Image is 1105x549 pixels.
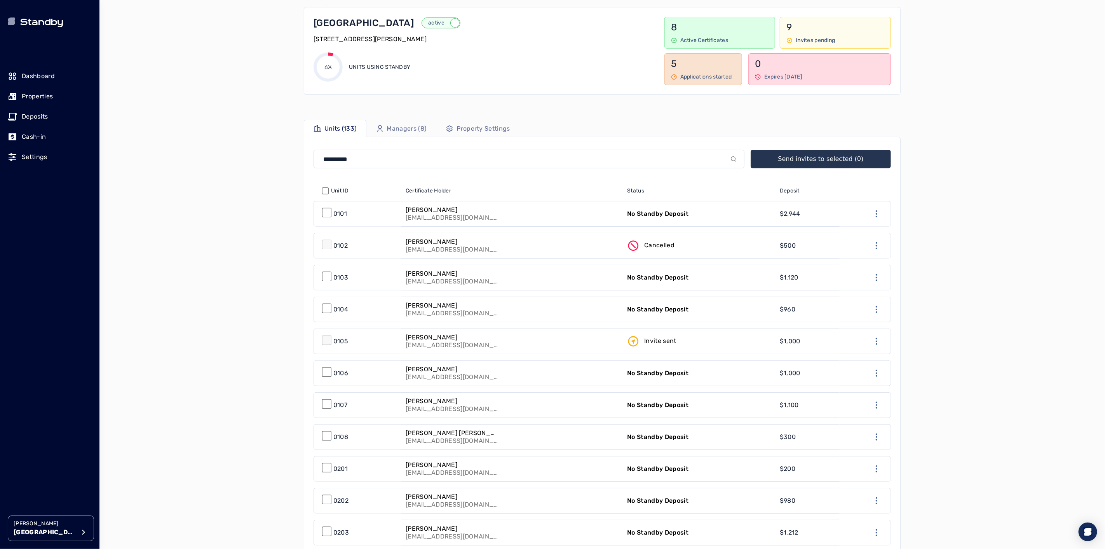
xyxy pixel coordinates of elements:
a: $500 [775,233,840,258]
p: 0108 [333,432,348,442]
a: $200 [775,456,840,481]
p: Managers (8) [387,124,427,133]
p: [PERSON_NAME] [PERSON_NAME] [406,429,499,437]
a: [PERSON_NAME][EMAIL_ADDRESS][DOMAIN_NAME] [401,520,622,545]
a: No Standby Deposit [622,201,775,226]
p: $1,000 [780,369,800,378]
a: $1,000 [775,329,840,354]
a: $1,100 [775,393,840,418]
span: Unit ID [331,187,349,195]
p: Invite sent [644,336,676,346]
a: 0202 [314,488,401,513]
a: No Standby Deposit [622,456,775,481]
p: 0104 [333,305,348,314]
p: Expires [DATE] [764,73,802,81]
a: [PERSON_NAME][EMAIL_ADDRESS][DOMAIN_NAME] [401,361,622,386]
p: Invites pending [796,37,835,44]
button: [PERSON_NAME][GEOGRAPHIC_DATA] [8,516,94,541]
p: [PERSON_NAME] [406,270,499,278]
p: [EMAIL_ADDRESS][DOMAIN_NAME] [406,373,499,381]
p: [EMAIL_ADDRESS][DOMAIN_NAME] [406,309,499,317]
p: [EMAIL_ADDRESS][DOMAIN_NAME] [406,341,499,349]
p: $500 [780,241,796,250]
p: [STREET_ADDRESS][PERSON_NAME] [314,35,427,44]
p: No Standby Deposit [627,209,688,219]
a: No Standby Deposit [622,425,775,449]
p: [EMAIL_ADDRESS][DOMAIN_NAME] [406,246,499,254]
p: 0107 [333,400,347,410]
a: [PERSON_NAME][EMAIL_ADDRESS][DOMAIN_NAME] [401,456,622,481]
p: $1,000 [780,337,800,346]
a: [PERSON_NAME] [PERSON_NAME][EMAIL_ADDRESS][DOMAIN_NAME] [401,425,622,449]
p: 0202 [333,496,349,505]
p: Dashboard [22,72,55,81]
a: Cash-in [8,128,92,145]
a: 0203 [314,520,401,545]
p: active [422,19,450,27]
p: [PERSON_NAME] [406,238,499,246]
p: [PERSON_NAME] [406,206,499,214]
p: $980 [780,496,795,505]
p: 0102 [333,241,348,250]
a: $960 [775,297,840,322]
p: $300 [780,432,796,442]
a: 0107 [314,393,401,418]
p: Cancelled [644,241,675,250]
a: No Standby Deposit [622,520,775,545]
a: [PERSON_NAME][EMAIL_ADDRESS][DOMAIN_NAME] [401,488,622,513]
p: [PERSON_NAME] [406,334,499,341]
div: Open Intercom Messenger [1079,523,1097,541]
p: No Standby Deposit [627,369,688,378]
p: 0103 [333,273,348,282]
a: 0105 [314,329,401,354]
p: [EMAIL_ADDRESS][DOMAIN_NAME] [406,501,499,509]
p: 0 [755,58,884,70]
p: Property Settings [457,124,510,133]
a: Deposits [8,108,92,125]
a: [PERSON_NAME][EMAIL_ADDRESS][DOMAIN_NAME] [401,329,622,354]
a: 0101 [314,201,401,226]
p: [PERSON_NAME] [406,493,499,501]
p: [PERSON_NAME] [406,461,499,469]
p: Units using Standby [349,63,410,71]
p: No Standby Deposit [627,400,688,410]
p: [GEOGRAPHIC_DATA] [14,528,76,537]
a: No Standby Deposit [622,393,775,418]
p: Applications started [680,73,732,81]
a: $1,000 [775,361,840,386]
span: Deposit [780,187,800,195]
a: $1,120 [775,265,840,290]
p: [PERSON_NAME] [14,520,76,528]
p: No Standby Deposit [627,464,688,474]
p: Cash-in [22,132,46,142]
a: Settings [8,149,92,166]
a: $300 [775,425,840,449]
a: Dashboard [8,68,92,85]
p: [EMAIL_ADDRESS][DOMAIN_NAME] [406,214,499,222]
button: active [422,17,460,28]
a: [PERSON_NAME][EMAIL_ADDRESS][DOMAIN_NAME] [401,393,622,418]
p: [PERSON_NAME] [406,302,499,309]
p: [EMAIL_ADDRESS][DOMAIN_NAME] [406,469,499,477]
a: 0108 [314,425,401,449]
p: No Standby Deposit [627,496,688,505]
p: [EMAIL_ADDRESS][DOMAIN_NAME] [406,278,499,285]
a: Property Settings [436,120,519,137]
p: No Standby Deposit [627,305,688,314]
p: 0203 [333,528,349,537]
a: Units (133) [304,120,366,137]
p: $1,212 [780,528,798,537]
p: 0101 [333,209,347,219]
p: 6% [324,64,332,72]
a: 0201 [314,456,401,481]
p: 9 [786,21,884,33]
p: Properties [22,92,53,101]
a: Properties [8,88,92,105]
a: No Standby Deposit [622,488,775,513]
a: 0103 [314,265,401,290]
p: [EMAIL_ADDRESS][DOMAIN_NAME] [406,437,499,445]
a: 0106 [314,361,401,386]
p: 8 [671,21,769,33]
p: $1,100 [780,400,799,410]
a: No Standby Deposit [622,297,775,322]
